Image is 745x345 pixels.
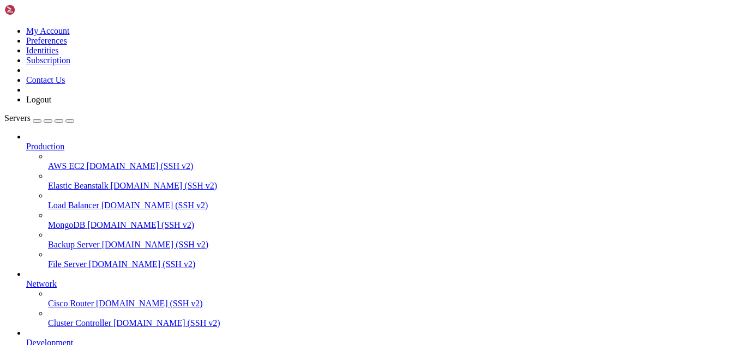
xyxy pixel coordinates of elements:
[26,142,64,151] span: Production
[48,259,87,269] span: File Server
[26,26,70,35] a: My Account
[87,220,194,229] span: [DOMAIN_NAME] (SSH v2)
[96,299,203,308] span: [DOMAIN_NAME] (SSH v2)
[48,220,741,230] a: MongoDB [DOMAIN_NAME] (SSH v2)
[26,36,67,45] a: Preferences
[26,142,741,152] a: Production
[48,259,741,269] a: File Server [DOMAIN_NAME] (SSH v2)
[48,240,741,250] a: Backup Server [DOMAIN_NAME] (SSH v2)
[48,191,741,210] li: Load Balancer [DOMAIN_NAME] (SSH v2)
[26,132,741,269] li: Production
[48,289,741,308] li: Cisco Router [DOMAIN_NAME] (SSH v2)
[48,240,100,249] span: Backup Server
[26,279,57,288] span: Network
[48,230,741,250] li: Backup Server [DOMAIN_NAME] (SSH v2)
[26,269,741,328] li: Network
[48,299,94,308] span: Cisco Router
[26,95,51,104] a: Logout
[48,220,85,229] span: MongoDB
[48,171,741,191] li: Elastic Beanstalk [DOMAIN_NAME] (SSH v2)
[48,181,741,191] a: Elastic Beanstalk [DOMAIN_NAME] (SSH v2)
[4,113,74,123] a: Servers
[4,4,67,15] img: Shellngn
[48,318,741,328] a: Cluster Controller [DOMAIN_NAME] (SSH v2)
[48,161,85,171] span: AWS EC2
[48,250,741,269] li: File Server [DOMAIN_NAME] (SSH v2)
[48,210,741,230] li: MongoDB [DOMAIN_NAME] (SSH v2)
[26,75,65,84] a: Contact Us
[48,161,741,171] a: AWS EC2 [DOMAIN_NAME] (SSH v2)
[48,201,99,210] span: Load Balancer
[4,113,31,123] span: Servers
[48,308,741,328] li: Cluster Controller [DOMAIN_NAME] (SSH v2)
[48,181,109,190] span: Elastic Beanstalk
[48,152,741,171] li: AWS EC2 [DOMAIN_NAME] (SSH v2)
[102,240,209,249] span: [DOMAIN_NAME] (SSH v2)
[48,299,741,308] a: Cisco Router [DOMAIN_NAME] (SSH v2)
[89,259,196,269] span: [DOMAIN_NAME] (SSH v2)
[113,318,220,328] span: [DOMAIN_NAME] (SSH v2)
[48,318,111,328] span: Cluster Controller
[26,56,70,65] a: Subscription
[48,201,741,210] a: Load Balancer [DOMAIN_NAME] (SSH v2)
[87,161,194,171] span: [DOMAIN_NAME] (SSH v2)
[26,46,59,55] a: Identities
[111,181,218,190] span: [DOMAIN_NAME] (SSH v2)
[101,201,208,210] span: [DOMAIN_NAME] (SSH v2)
[26,279,741,289] a: Network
